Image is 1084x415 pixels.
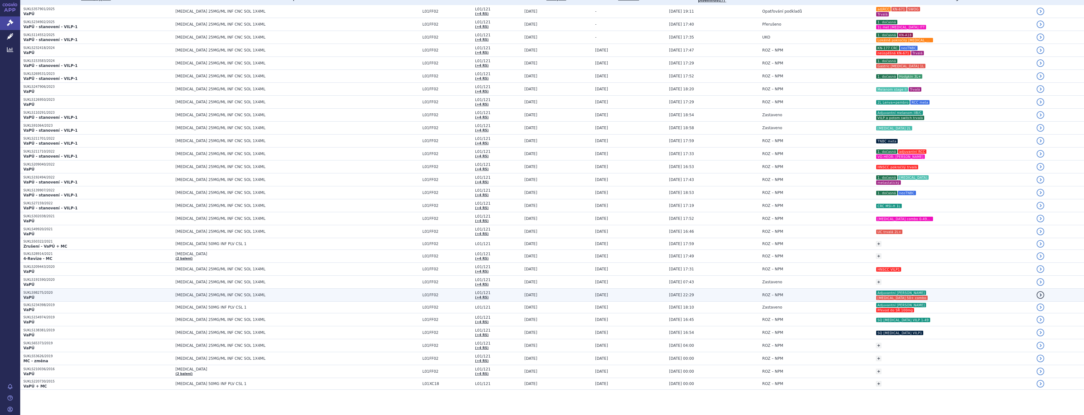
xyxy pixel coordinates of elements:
[23,206,78,210] strong: VaPÚ - stanovení - VILP-1
[876,87,908,92] i: Melanom stage II
[669,190,694,195] span: [DATE] 18:53
[876,12,889,16] i: Trvalá
[176,267,334,271] span: [MEDICAL_DATA] 25MG/ML INF CNC SOL 1X4ML
[876,175,897,180] i: 1. dočasná
[1037,329,1044,336] a: detail
[762,126,782,130] span: Zastaveno
[475,64,489,67] a: (+4 RS)
[595,216,608,221] span: [DATE]
[176,252,334,256] span: [MEDICAL_DATA]
[909,87,921,92] i: Trvalá
[23,111,172,115] p: SUKLS110291/2023
[475,7,521,11] span: L01/121
[176,139,334,143] span: [MEDICAL_DATA] 25MG/ML INF CNC SOL 1X4ML
[475,98,521,102] span: L01/121
[1037,111,1044,119] a: detail
[669,254,694,258] span: [DATE] 17:49
[876,100,910,105] i: 2L Lenva+pembro
[669,177,694,182] span: [DATE] 17:43
[422,242,472,246] span: L01FF02
[176,152,334,156] span: [MEDICAL_DATA] 25MG/ML INF CNC SOL 1X4ML
[876,33,897,37] i: 1. dočasná
[1037,59,1044,67] a: detail
[422,87,472,91] span: L01FF02
[176,229,334,234] span: [MEDICAL_DATA] 25MG/ML INF CNC SOL 1X4ML
[23,72,172,76] p: SUKLS269531/2023
[1037,380,1044,388] a: detail
[876,154,924,159] i: VO-HEOR: [PERSON_NAME]
[524,113,537,117] span: [DATE]
[762,35,770,39] span: UKO
[475,90,489,93] a: (+4 RS)
[595,152,608,156] span: [DATE]
[1037,189,1044,196] a: detail
[475,219,489,223] a: (+4 RS)
[176,190,334,195] span: [MEDICAL_DATA] 25MG/ML INF CNC SOL 1X4ML
[23,128,78,133] strong: VaPÚ - stanovení - VILP-1
[524,267,537,271] span: [DATE]
[876,204,902,208] i: CRC MSI-H 1L
[1037,265,1044,273] a: detail
[876,46,899,50] i: KN-177 CRC
[669,100,694,104] span: [DATE] 17:29
[876,356,882,361] a: +
[422,126,472,130] span: L01FF02
[876,267,901,272] i: HNSCC VILP1
[762,74,783,78] span: ROZ – NPM
[176,203,334,208] span: [MEDICAL_DATA] 25MG/ML INF CNC SOL 1X4ML
[876,111,923,115] i: Adjuvantní melanom IIB/C
[23,265,172,269] p: SUKLS209443/2020
[669,74,694,78] span: [DATE] 17:52
[422,100,472,104] span: L01FF02
[475,46,521,50] span: L01/121
[1037,368,1044,375] a: detail
[176,87,334,91] span: [MEDICAL_DATA] 25MG/ML INF CNC SOL 1X4ML
[669,48,694,52] span: [DATE] 17:47
[898,149,926,154] i: adjuvantní RCC
[475,175,521,180] span: L01/121
[1037,240,1044,248] a: detail
[422,139,472,143] span: L01FF02
[595,165,608,169] span: [DATE]
[23,214,172,219] p: SUKLS302038/2021
[762,113,782,117] span: Zastaveno
[176,242,334,246] span: [MEDICAL_DATA] 50MG INF PLV CSL 1
[1037,33,1044,41] a: detail
[1037,72,1044,80] a: detail
[907,7,920,11] i: SWOG
[524,126,537,130] span: [DATE]
[876,139,898,143] i: TNBC meta
[876,180,901,185] i: metastatický
[876,116,924,120] i: VILP a potom switch trvalá
[898,175,929,180] i: [MEDICAL_DATA]
[669,229,694,234] span: [DATE] 16:46
[23,149,172,154] p: SUKLS211710/2022
[1037,228,1044,235] a: detail
[595,177,608,182] span: [DATE]
[669,61,694,65] span: [DATE] 17:29
[595,100,608,104] span: [DATE]
[475,372,489,376] a: (+4 RS)
[876,149,897,154] i: 1. dočasná
[898,191,916,195] i: neoTNBC
[176,216,334,221] span: [MEDICAL_DATA] 25MG/ML INF CNC SOL 1X4ML
[475,33,521,37] span: L01/121
[898,74,922,79] i: Hodgkin 3L+
[762,229,783,234] span: ROZ – NPM
[475,206,489,210] a: (+4 RS)
[475,333,489,337] a: (+4 RS)
[23,115,78,120] strong: VaPÚ - stanovení - VILP-1
[595,203,608,208] span: [DATE]
[876,279,882,285] a: +
[911,51,924,55] i: Trvalá
[23,227,172,232] p: SUKLS49920/2021
[176,165,334,169] span: [MEDICAL_DATA] 25MG/ML INF CNC SOL 1X4ML
[176,280,334,284] span: [MEDICAL_DATA] 25MG/ML INF CNC SOL 1X4ML
[1037,137,1044,145] a: detail
[595,74,608,78] span: [DATE]
[23,20,172,24] p: SUKLS234902/2025
[475,232,489,236] a: (+4 RS)
[23,123,172,128] p: SUKLS91064/2023
[669,152,694,156] span: [DATE] 17:33
[475,77,489,80] a: (+4 RS)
